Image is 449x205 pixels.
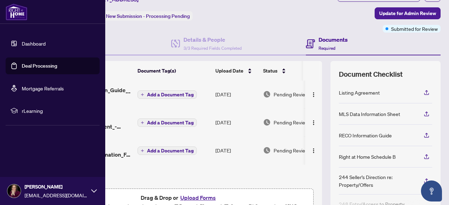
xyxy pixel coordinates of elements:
[339,173,415,189] div: 244 Seller’s Direction re: Property/Offers
[25,183,88,191] span: [PERSON_NAME]
[319,46,335,51] span: Required
[138,146,197,155] button: Add a Document Tag
[263,146,271,154] img: Document Status
[138,90,197,99] button: Add a Document Tag
[274,90,309,98] span: Pending Review
[260,61,320,81] th: Status
[263,90,271,98] img: Document Status
[22,107,95,115] span: rLearning
[311,92,316,97] img: Logo
[421,180,442,201] button: Open asap
[7,184,21,198] img: Profile Icon
[311,120,316,125] img: Logo
[379,8,436,19] span: Update for Admin Review
[87,11,193,21] div: Status:
[22,40,46,47] a: Dashboard
[339,89,380,96] div: Listing Agreement
[138,90,197,99] button: Add a Document Tag
[308,145,319,156] button: Logo
[311,148,316,153] img: Logo
[135,61,213,81] th: Document Tag(s)
[391,25,438,33] span: Submitted for Review
[274,118,309,126] span: Pending Review
[141,93,144,96] span: plus
[213,108,260,136] td: [DATE]
[339,69,403,79] span: Document Checklist
[339,153,396,160] div: Right at Home Schedule B
[183,46,242,51] span: 3/3 Required Fields Completed
[339,110,400,118] div: MLS Data Information Sheet
[213,61,260,81] th: Upload Date
[213,80,260,108] td: [DATE]
[274,146,309,154] span: Pending Review
[6,4,27,20] img: logo
[263,67,277,75] span: Status
[308,117,319,128] button: Logo
[106,13,190,19] span: New Submission - Processing Pending
[147,120,194,125] span: Add a Document Tag
[138,118,197,127] button: Add a Document Tag
[138,118,197,127] button: Add a Document Tag
[22,63,57,69] a: Deal Processing
[319,35,348,44] h4: Documents
[138,146,197,155] button: Add a Document Tag
[147,92,194,97] span: Add a Document Tag
[213,136,260,164] td: [DATE]
[25,191,88,199] span: [EMAIL_ADDRESS][DOMAIN_NAME]
[183,35,242,44] h4: Details & People
[375,7,441,19] button: Update for Admin Review
[308,89,319,100] button: Logo
[22,85,64,91] a: Mortgage Referrals
[339,131,392,139] div: RECO Information Guide
[147,148,194,153] span: Add a Document Tag
[141,193,218,202] span: Drag & Drop or
[141,121,144,124] span: plus
[141,149,144,152] span: plus
[215,67,243,75] span: Upload Date
[263,118,271,126] img: Document Status
[178,193,218,202] button: Upload Forms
